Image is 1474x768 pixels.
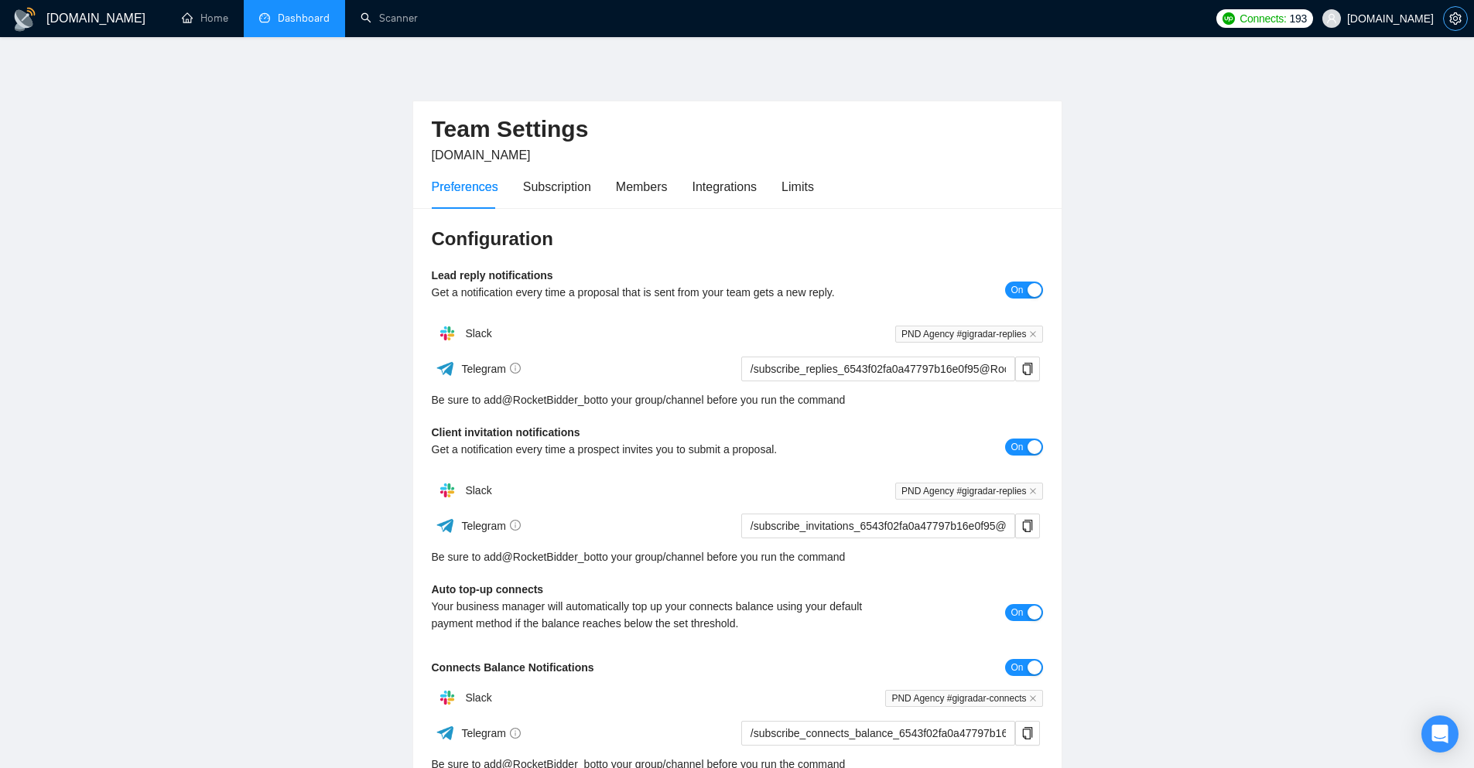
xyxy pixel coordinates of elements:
span: PND Agency #gigradar-replies [895,326,1042,343]
span: Telegram [461,520,521,532]
span: Telegram [461,363,521,375]
span: info-circle [510,363,521,374]
span: PND Agency #gigradar-connects [885,690,1042,707]
div: Open Intercom Messenger [1421,715,1459,753]
span: info-circle [510,520,521,531]
span: copy [1016,363,1039,375]
div: Get a notification every time a proposal that is sent from your team gets a new reply. [432,284,891,301]
h2: Team Settings [432,114,1043,145]
b: Client invitation notifications [432,426,580,439]
span: setting [1444,12,1467,25]
span: [DOMAIN_NAME] [432,148,531,162]
span: user [1326,13,1337,24]
a: @RocketBidder_bot [502,548,600,565]
span: On [1011,282,1023,299]
span: Telegram [461,727,521,739]
div: Integrations [693,177,758,196]
div: Limits [781,177,814,196]
div: Your business manager will automatically top up your connects balance using your default payment ... [432,598,891,632]
img: logo [12,7,37,32]
button: setting [1443,6,1468,31]
span: On [1011,439,1023,456]
span: On [1011,604,1023,621]
span: Slack [465,327,491,340]
span: 193 [1290,10,1307,27]
img: hpQkSZIkSZIkSZIkSZIkSZIkSZIkSZIkSZIkSZIkSZIkSZIkSZIkSZIkSZIkSZIkSZIkSZIkSZIkSZIkSZIkSZIkSZIkSZIkS... [432,682,463,713]
img: ww3wtPAAAAAElFTkSuQmCC [436,723,455,742]
span: close [1029,487,1037,495]
span: close [1029,330,1037,338]
b: Auto top-up connects [432,583,544,596]
div: Be sure to add to your group/channel before you run the command [432,548,1043,565]
div: Preferences [432,177,498,196]
span: On [1011,659,1023,676]
img: hpQkSZIkSZIkSZIkSZIkSZIkSZIkSZIkSZIkSZIkSZIkSZIkSZIkSZIkSZIkSZIkSZIkSZIkSZIkSZIkSZIkSZIkSZIkSZIkS... [432,318,463,349]
button: copy [1015,357,1040,381]
span: PND Agency #gigradar-replies [895,483,1042,500]
button: copy [1015,721,1040,746]
div: Subscription [523,177,591,196]
span: copy [1016,520,1039,532]
img: hpQkSZIkSZIkSZIkSZIkSZIkSZIkSZIkSZIkSZIkSZIkSZIkSZIkSZIkSZIkSZIkSZIkSZIkSZIkSZIkSZIkSZIkSZIkSZIkS... [432,475,463,506]
button: copy [1015,514,1040,538]
div: Get a notification every time a prospect invites you to submit a proposal. [432,441,891,458]
span: info-circle [510,728,521,739]
span: Connects: [1240,10,1286,27]
a: @RocketBidder_bot [502,391,600,408]
div: Be sure to add to your group/channel before you run the command [432,391,1043,408]
span: Slack [465,484,491,497]
div: Members [616,177,668,196]
img: ww3wtPAAAAAElFTkSuQmCC [436,516,455,535]
a: setting [1443,12,1468,25]
a: homeHome [182,12,228,25]
b: Connects Balance Notifications [432,661,594,674]
a: searchScanner [361,12,418,25]
span: close [1029,695,1037,702]
h3: Configuration [432,227,1043,251]
img: upwork-logo.png [1223,12,1235,25]
b: Lead reply notifications [432,269,553,282]
span: copy [1016,727,1039,739]
a: dashboardDashboard [259,12,330,25]
img: ww3wtPAAAAAElFTkSuQmCC [436,359,455,378]
span: Slack [465,691,491,704]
